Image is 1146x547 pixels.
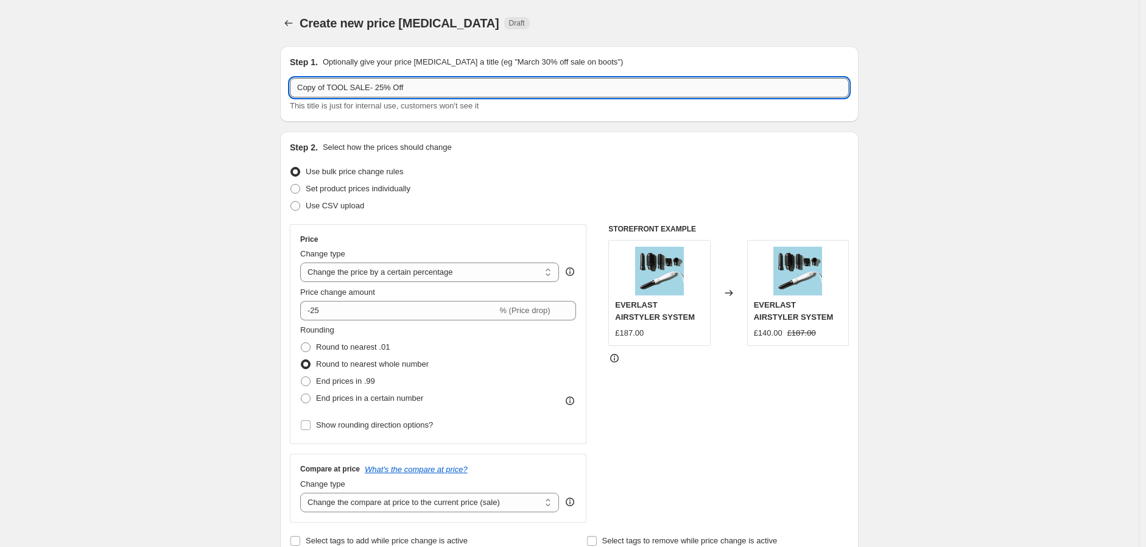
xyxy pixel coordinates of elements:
span: Select tags to add while price change is active [306,536,468,545]
p: Optionally give your price [MEDICAL_DATA] a title (eg "March 30% off sale on boots") [323,56,623,68]
h3: Compare at price [300,464,360,474]
span: Draft [509,18,525,28]
img: BB_2025_EverlastAirstyler_80x.jpg [773,247,822,295]
span: £187.00 [615,328,644,337]
span: % (Price drop) [499,306,550,315]
span: EVERLAST AIRSTYLER SYSTEM [754,300,834,322]
h3: Price [300,235,318,244]
span: Change type [300,249,345,258]
span: Change type [300,479,345,489]
span: End prices in .99 [316,376,375,386]
span: Use CSV upload [306,201,364,210]
p: Select how the prices should change [323,141,452,154]
div: help [564,266,576,278]
span: Price change amount [300,288,375,297]
span: This title is just for internal use, customers won't see it [290,101,479,110]
button: Price change jobs [280,15,297,32]
span: Select tags to remove while price change is active [602,536,778,545]
span: Show rounding direction options? [316,420,433,429]
h2: Step 1. [290,56,318,68]
span: Rounding [300,325,334,334]
span: Round to nearest .01 [316,342,390,351]
button: What's the compare at price? [365,465,468,474]
span: Set product prices individually [306,184,410,193]
h6: STOREFRONT EXAMPLE [608,224,849,234]
div: help [564,496,576,508]
input: 30% off holiday sale [290,78,849,97]
span: £140.00 [754,328,782,337]
span: Create new price [MEDICAL_DATA] [300,16,499,30]
span: Round to nearest whole number [316,359,429,369]
h2: Step 2. [290,141,318,154]
span: End prices in a certain number [316,393,423,403]
span: £187.00 [787,328,816,337]
input: -15 [300,301,497,320]
img: BB_2025_EverlastAirstyler_80x.jpg [635,247,684,295]
span: Use bulk price change rules [306,167,403,176]
span: EVERLAST AIRSTYLER SYSTEM [615,300,695,322]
